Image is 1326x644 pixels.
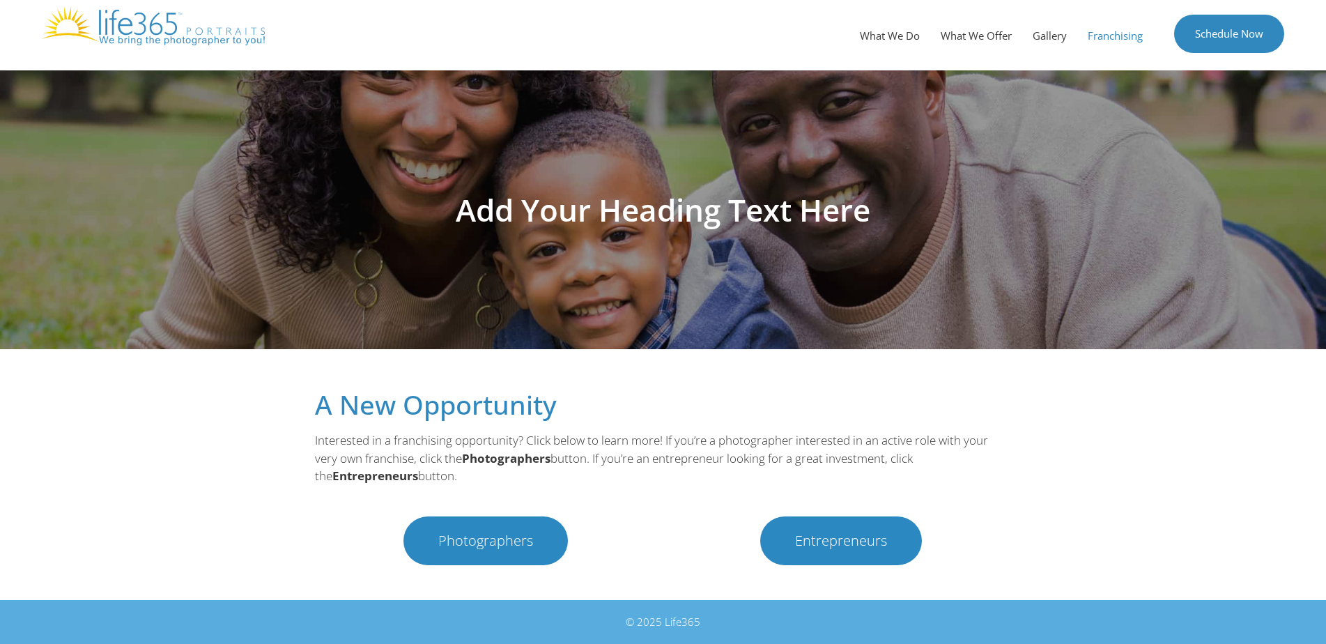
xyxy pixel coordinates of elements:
[760,516,922,565] a: Entrepreneurs
[1077,15,1153,56] a: Franchising
[1174,15,1284,53] a: Schedule Now
[332,468,418,484] b: Entrepreneurs
[438,534,533,548] span: Photographers
[403,516,568,565] a: Photographers
[273,194,1054,225] h1: Add Your Heading Text Here
[1022,15,1077,56] a: Gallery
[795,534,887,548] span: Entrepreneurs
[315,391,1012,417] h2: A New Opportunity
[280,614,1047,630] div: © 2025 Life365
[930,15,1022,56] a: What We Offer
[315,431,1012,485] p: Interested in a franchising opportunity? Click below to learn more! If you’re a photographer inte...
[42,6,265,45] img: Life365
[462,450,550,466] b: Photographers
[849,15,930,56] a: What We Do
